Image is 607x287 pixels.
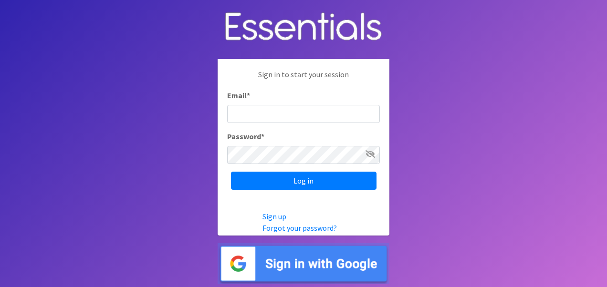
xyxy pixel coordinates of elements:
a: Forgot your password? [262,223,337,233]
abbr: required [261,132,264,141]
label: Password [227,131,264,142]
p: Sign in to start your session [227,69,380,90]
label: Email [227,90,250,101]
a: Sign up [262,212,286,221]
input: Log in [231,172,377,190]
img: Human Essentials [218,3,389,52]
abbr: required [247,91,250,100]
img: Sign in with Google [218,243,389,285]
